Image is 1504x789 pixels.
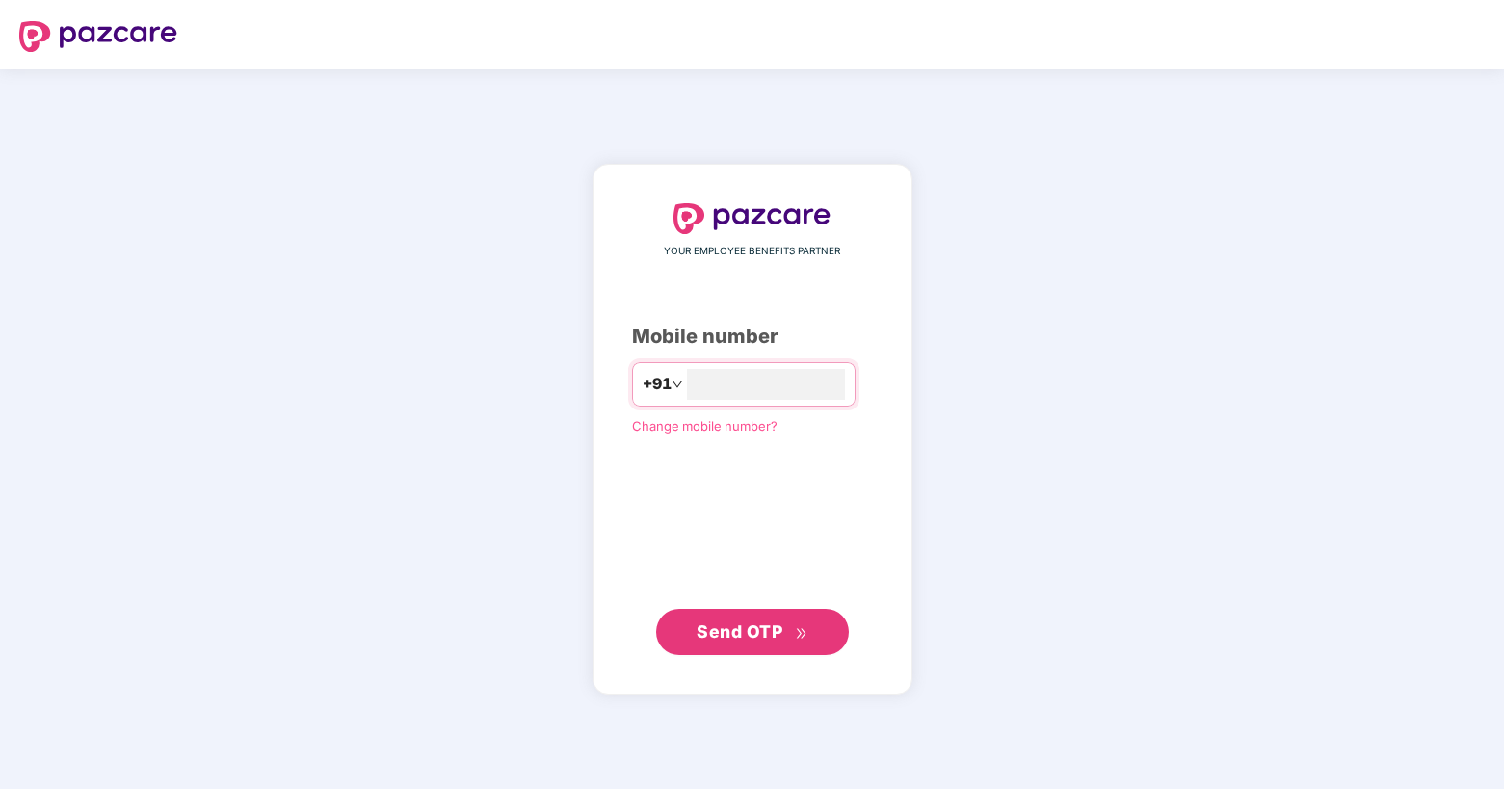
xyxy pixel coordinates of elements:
[19,21,177,52] img: logo
[632,322,873,352] div: Mobile number
[656,609,849,655] button: Send OTPdouble-right
[664,244,840,259] span: YOUR EMPLOYEE BENEFITS PARTNER
[632,418,778,434] a: Change mobile number?
[672,379,683,390] span: down
[673,203,831,234] img: logo
[697,621,782,642] span: Send OTP
[795,627,807,640] span: double-right
[643,372,672,396] span: +91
